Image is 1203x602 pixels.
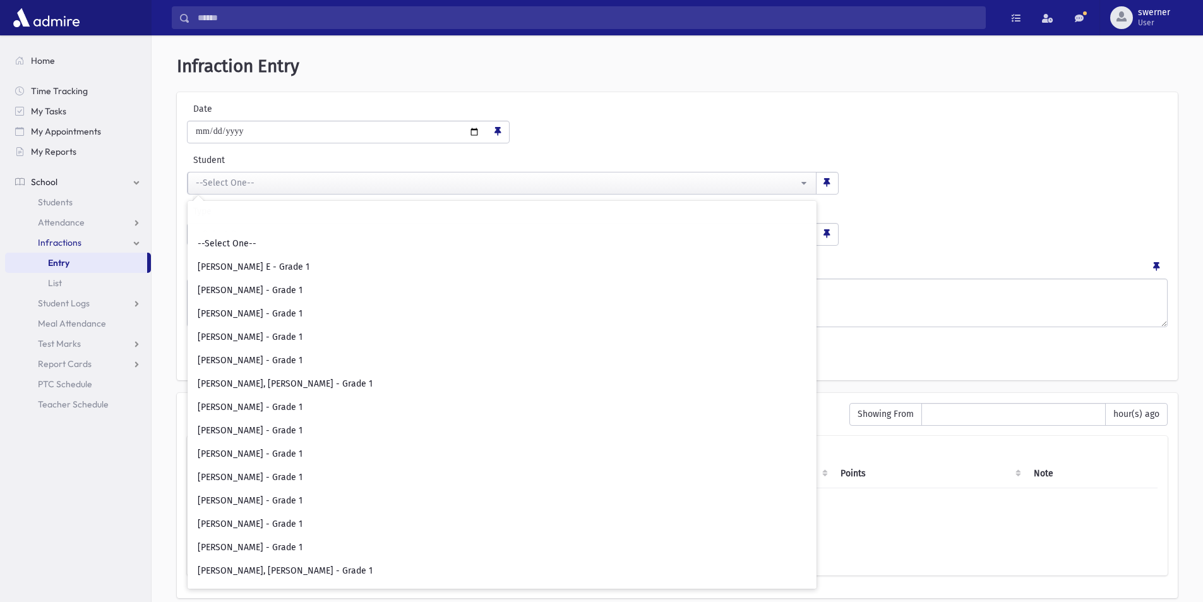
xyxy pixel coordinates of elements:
[198,448,302,461] span: [PERSON_NAME] - Grade 1
[196,176,798,190] div: --Select One--
[198,238,256,250] span: --Select One--
[5,232,151,253] a: Infractions
[31,55,55,66] span: Home
[187,403,837,415] h6: Recently Entered
[1026,459,1158,488] th: Note
[198,424,302,437] span: [PERSON_NAME] - Grade 1
[198,541,302,554] span: [PERSON_NAME] - Grade 1
[198,284,302,297] span: [PERSON_NAME] - Grade 1
[833,459,1027,488] th: Points: activate to sort column ascending
[5,334,151,354] a: Test Marks
[38,298,90,309] span: Student Logs
[198,354,302,367] span: [PERSON_NAME] - Grade 1
[187,256,206,274] label: Note
[5,273,151,293] a: List
[190,6,985,29] input: Search
[198,518,302,531] span: [PERSON_NAME] - Grade 1
[5,192,151,212] a: Students
[198,308,302,320] span: [PERSON_NAME] - Grade 1
[38,399,109,410] span: Teacher Schedule
[38,338,81,349] span: Test Marks
[198,401,302,414] span: [PERSON_NAME] - Grade 1
[5,374,151,394] a: PTC Schedule
[5,172,151,192] a: School
[31,176,57,188] span: School
[849,403,922,426] span: Showing From
[38,358,92,370] span: Report Cards
[187,154,621,167] label: Student
[38,217,85,228] span: Attendance
[31,126,101,137] span: My Appointments
[48,257,69,268] span: Entry
[38,378,92,390] span: PTC Schedule
[187,205,513,218] label: Type
[38,237,81,248] span: Infractions
[187,102,294,116] label: Date
[5,313,151,334] a: Meal Attendance
[177,56,299,76] span: Infraction Entry
[1105,403,1168,426] span: hour(s) ago
[198,471,302,484] span: [PERSON_NAME] - Grade 1
[198,261,309,274] span: [PERSON_NAME] E - Grade 1
[31,146,76,157] span: My Reports
[5,212,151,232] a: Attendance
[5,293,151,313] a: Student Logs
[5,81,151,101] a: Time Tracking
[31,105,66,117] span: My Tasks
[31,85,88,97] span: Time Tracking
[38,318,106,329] span: Meal Attendance
[5,141,151,162] a: My Reports
[48,277,62,289] span: List
[5,253,147,273] a: Entry
[198,495,302,507] span: [PERSON_NAME] - Grade 1
[1138,8,1170,18] span: swerner
[5,101,151,121] a: My Tasks
[198,565,373,577] span: [PERSON_NAME], [PERSON_NAME] - Grade 1
[5,121,151,141] a: My Appointments
[193,208,811,229] input: Search
[188,172,817,195] button: --Select One--
[10,5,83,30] img: AdmirePro
[5,354,151,374] a: Report Cards
[1138,18,1170,28] span: User
[5,394,151,414] a: Teacher Schedule
[198,378,373,390] span: [PERSON_NAME], [PERSON_NAME] - Grade 1
[5,51,151,71] a: Home
[198,331,302,344] span: [PERSON_NAME] - Grade 1
[38,196,73,208] span: Students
